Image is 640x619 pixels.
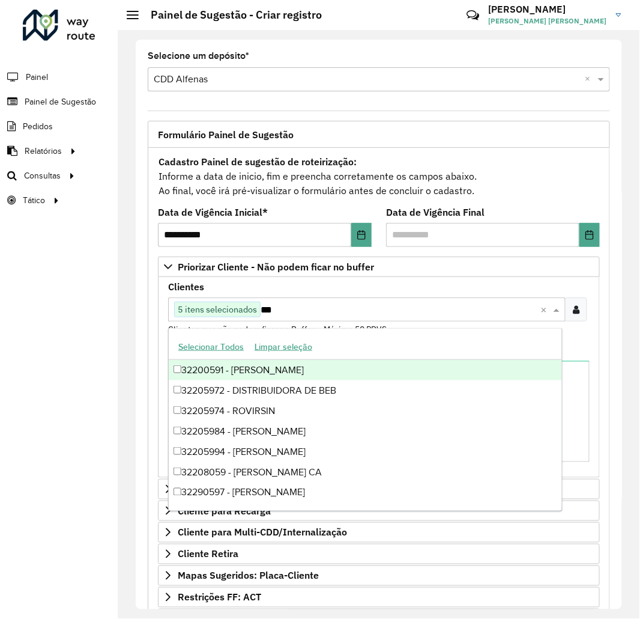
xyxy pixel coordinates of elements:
[25,96,96,108] span: Painel de Sugestão
[158,156,357,168] strong: Cadastro Painel de sugestão de roteirização:
[168,328,563,511] ng-dropdown-panel: Options list
[158,501,600,521] a: Cliente para Recarga
[158,522,600,543] a: Cliente para Multi-CDD/Internalização
[168,279,204,294] label: Clientes
[158,566,600,586] a: Mapas Sugeridos: Placa-Cliente
[139,8,322,22] h2: Painel de Sugestão - Criar registro
[489,4,607,15] h3: [PERSON_NAME]
[25,145,62,157] span: Relatórios
[579,223,600,247] button: Choose Date
[489,16,607,26] span: [PERSON_NAME] [PERSON_NAME]
[26,71,48,84] span: Painel
[169,503,562,523] div: 32290598 - BAR E RESTAURANTE SA
[168,324,387,335] small: Clientes que não podem ficar no Buffer – Máximo 50 PDVS
[24,169,61,182] span: Consultas
[169,360,562,380] div: 32200591 - [PERSON_NAME]
[249,338,318,356] button: Limpar seleção
[175,302,260,317] span: 5 itens selecionados
[158,130,294,139] span: Formulário Painel de Sugestão
[158,587,600,608] a: Restrições FF: ACT
[158,257,600,277] a: Priorizar Cliente - Não podem ficar no buffer
[169,442,562,462] div: 32205994 - [PERSON_NAME]
[23,120,53,133] span: Pedidos
[158,479,600,499] a: Preservar Cliente - Devem ficar no buffer, não roteirizar
[351,223,372,247] button: Choose Date
[178,528,347,537] span: Cliente para Multi-CDD/Internalização
[460,2,486,28] a: Contato Rápido
[158,277,600,478] div: Priorizar Cliente - Não podem ficar no buffer
[169,380,562,401] div: 32205972 - DISTRIBUIDORA DE BEB
[173,338,249,356] button: Selecionar Todos
[386,205,485,219] label: Data de Vigência Final
[169,421,562,442] div: 32205984 - [PERSON_NAME]
[169,462,562,483] div: 32208059 - [PERSON_NAME] CA
[158,205,268,219] label: Data de Vigência Inicial
[178,549,238,559] span: Cliente Retira
[178,571,319,581] span: Mapas Sugeridos: Placa-Cliente
[540,302,551,317] span: Clear all
[169,401,562,421] div: 32205974 - ROVIRSIN
[158,154,600,198] div: Informe a data de inicio, fim e preencha corretamente os campos abaixo. Ao final, você irá pré-vi...
[178,593,261,602] span: Restrições FF: ACT
[585,72,595,87] span: Clear all
[158,544,600,564] a: Cliente Retira
[148,49,249,63] label: Selecione um depósito
[178,506,271,516] span: Cliente para Recarga
[169,483,562,503] div: 32290597 - [PERSON_NAME]
[23,194,45,207] span: Tático
[178,262,374,272] span: Priorizar Cliente - Não podem ficar no buffer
